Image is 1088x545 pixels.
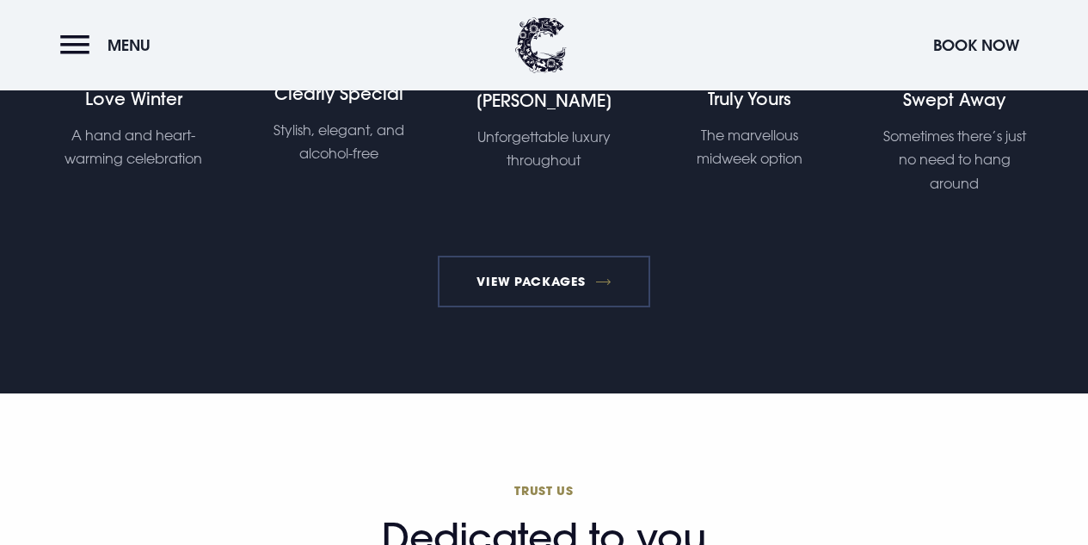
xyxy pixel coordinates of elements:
h4: Truly Yours [677,87,821,111]
h4: Swept Away [882,88,1027,112]
p: Stylish, elegant, and alcohol-free [267,119,411,165]
button: Menu [60,27,159,64]
img: Clandeboye Lodge [515,17,567,73]
a: View Packages [438,256,650,307]
p: Sometimes there’s just no need to hang around [882,125,1027,195]
p: A hand and heart-warming celebration [61,124,206,170]
button: Book Now [925,27,1028,64]
p: Unforgettable luxury throughout [471,126,616,172]
p: The marvellous midweek option [677,124,821,170]
span: Menu [108,35,151,55]
h4: Clearly Special [267,82,411,106]
h4: Love Winter [61,87,206,111]
h4: [PERSON_NAME] [471,89,616,113]
span: Trust us [199,482,889,499]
